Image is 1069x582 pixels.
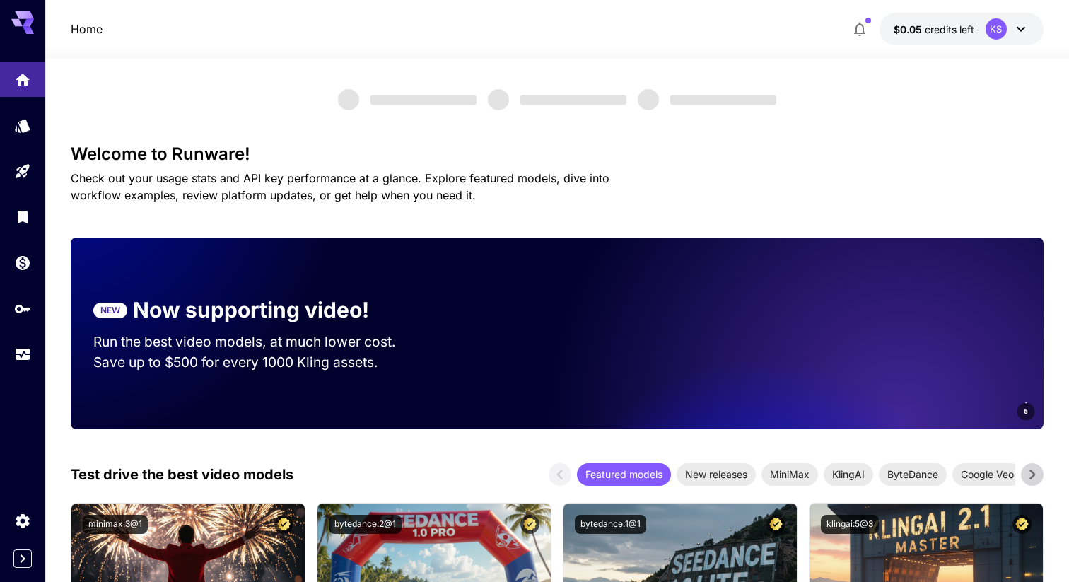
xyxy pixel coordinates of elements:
[577,467,671,482] span: Featured models
[925,23,974,35] span: credits left
[14,71,31,88] div: Home
[677,467,756,482] span: New releases
[100,304,120,317] p: NEW
[894,23,925,35] span: $0.05
[880,13,1044,45] button: $0.05KS
[986,18,1007,40] div: KS
[761,463,818,486] div: MiniMax
[879,463,947,486] div: ByteDance
[93,352,423,373] p: Save up to $500 for every 1000 Kling assets.
[766,515,785,534] button: Certified Model – Vetted for best performance and includes a commercial license.
[14,208,31,226] div: Library
[14,163,31,180] div: Playground
[952,467,1022,482] span: Google Veo
[952,463,1022,486] div: Google Veo
[577,463,671,486] div: Featured models
[14,117,31,134] div: Models
[329,515,402,534] button: bytedance:2@1
[575,515,646,534] button: bytedance:1@1
[1012,515,1032,534] button: Certified Model – Vetted for best performance and includes a commercial license.
[14,512,31,530] div: Settings
[520,515,539,534] button: Certified Model – Vetted for best performance and includes a commercial license.
[14,300,31,318] div: API Keys
[824,463,873,486] div: KlingAI
[894,22,974,37] div: $0.05
[71,144,1044,164] h3: Welcome to Runware!
[14,346,31,363] div: Usage
[71,21,103,37] a: Home
[274,515,293,534] button: Certified Model – Vetted for best performance and includes a commercial license.
[824,467,873,482] span: KlingAI
[821,515,879,534] button: klingai:5@3
[71,21,103,37] nav: breadcrumb
[1024,406,1028,417] span: 6
[71,171,609,202] span: Check out your usage stats and API key performance at a glance. Explore featured models, dive int...
[93,332,423,352] p: Run the best video models, at much lower cost.
[13,549,32,568] button: Expand sidebar
[83,515,148,534] button: minimax:3@1
[761,467,818,482] span: MiniMax
[677,463,756,486] div: New releases
[879,467,947,482] span: ByteDance
[133,294,369,326] p: Now supporting video!
[71,464,293,485] p: Test drive the best video models
[14,254,31,272] div: Wallet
